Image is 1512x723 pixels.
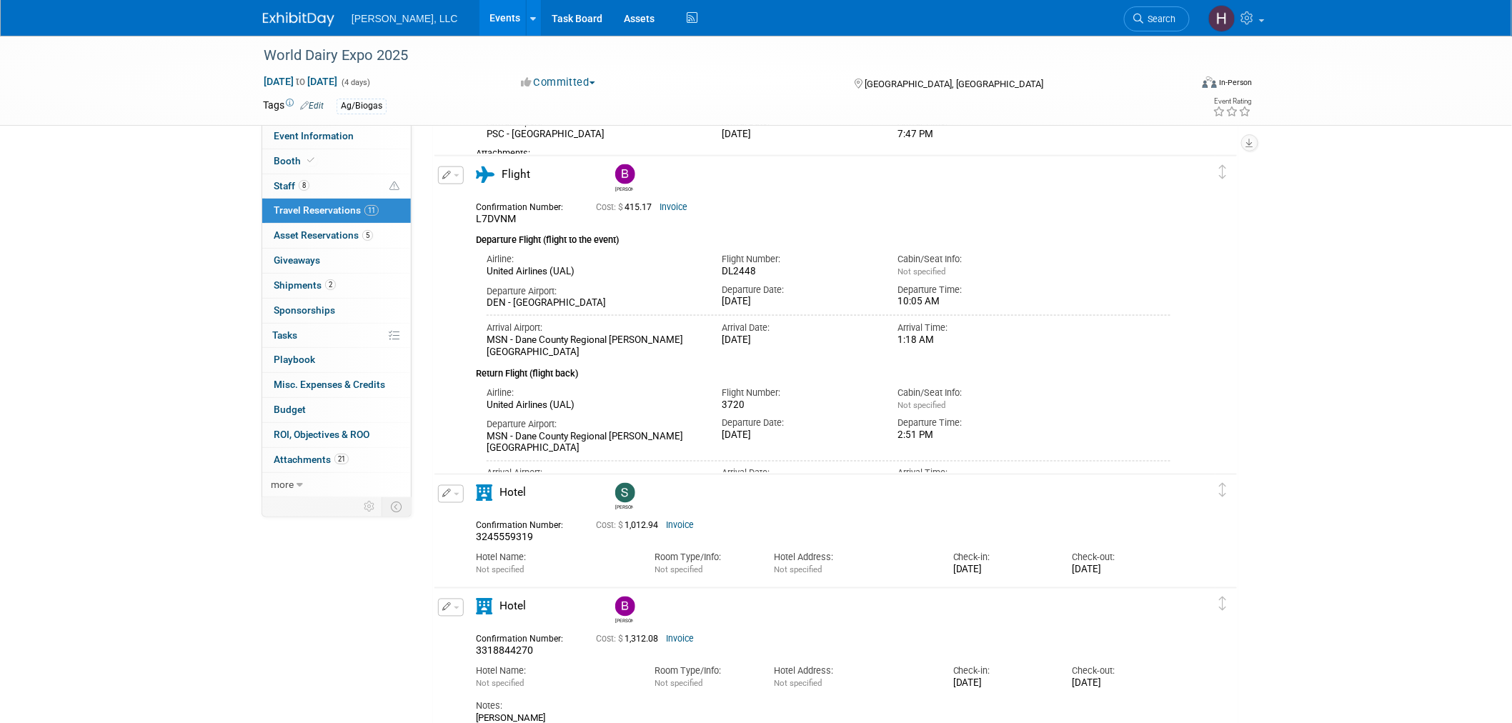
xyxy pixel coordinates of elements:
[487,266,700,278] div: United Airlines (UAL)
[389,180,399,193] span: Potential Scheduling Conflict -- at least one attendee is tagged in another overlapping event.
[263,12,334,26] img: ExhibitDay
[259,43,1168,69] div: World Dairy Expo 2025
[307,156,314,164] i: Booth reservation complete
[262,423,411,447] a: ROI, Objectives & ROO
[476,665,633,678] div: Hotel Name:
[615,597,635,617] img: Brittany Bergeron
[476,679,524,689] span: Not specified
[722,467,877,480] div: Arrival Date:
[502,168,530,181] span: Flight
[865,79,1043,89] span: [GEOGRAPHIC_DATA], [GEOGRAPHIC_DATA]
[274,454,349,465] span: Attachments
[262,348,411,372] a: Playbook
[722,266,877,278] div: DL2448
[274,354,315,365] span: Playbook
[262,299,411,323] a: Sponsorships
[487,253,700,266] div: Airline:
[476,198,575,213] div: Confirmation Number:
[722,417,877,429] div: Departure Date:
[655,565,702,575] span: Not specified
[262,224,411,248] a: Asset Reservations5
[898,321,1053,334] div: Arrival Time:
[262,274,411,298] a: Shipments2
[666,634,694,644] a: Invoice
[722,387,877,399] div: Flight Number:
[274,279,336,291] span: Shipments
[596,634,664,644] span: 1,312.08
[325,279,336,290] span: 2
[340,78,370,87] span: (4 days)
[262,398,411,422] a: Budget
[476,213,516,224] span: L7DVNM
[655,679,702,689] span: Not specified
[898,129,1053,141] div: 7:47 PM
[476,148,1170,159] div: Attachments:
[722,399,877,412] div: 3720
[898,334,1053,346] div: 1:18 AM
[487,387,700,399] div: Airline:
[953,678,1051,690] div: [DATE]
[274,304,335,316] span: Sponsorships
[334,454,349,464] span: 21
[953,564,1051,577] div: [DATE]
[612,164,637,192] div: Brittany Bergeron
[898,387,1053,399] div: Cabin/Seat Info:
[1220,484,1227,498] i: Click and drag to move item
[262,149,411,174] a: Booth
[262,174,411,199] a: Staff8
[357,497,382,516] td: Personalize Event Tab Strip
[274,429,369,440] span: ROI, Objectives & ROO
[1073,678,1170,690] div: [DATE]
[898,467,1053,480] div: Arrival Time:
[476,166,494,183] i: Flight
[722,321,877,334] div: Arrival Date:
[774,679,822,689] span: Not specified
[953,665,1051,678] div: Check-in:
[476,359,1170,381] div: Return Flight (flight back)
[660,202,687,212] a: Invoice
[596,521,625,531] span: Cost: $
[898,253,1053,266] div: Cabin/Seat Info:
[722,253,877,266] div: Flight Number:
[487,467,700,480] div: Arrival Airport:
[596,521,664,531] span: 1,012.94
[1143,14,1176,24] span: Search
[722,334,877,346] div: [DATE]
[666,521,694,531] a: Invoice
[499,487,526,499] span: Hotel
[722,296,877,308] div: [DATE]
[476,517,575,532] div: Confirmation Number:
[272,329,297,341] span: Tasks
[352,13,458,24] span: [PERSON_NAME], LLC
[774,665,931,678] div: Hotel Address:
[1220,597,1227,612] i: Click and drag to move item
[615,483,635,503] img: Sam Skaife
[294,76,307,87] span: to
[516,75,601,90] button: Committed
[898,284,1053,296] div: Departure Time:
[274,229,373,241] span: Asset Reservations
[337,99,387,114] div: Ag/Biogas
[596,634,625,644] span: Cost: $
[274,204,379,216] span: Travel Reservations
[263,75,338,88] span: [DATE] [DATE]
[476,700,1170,713] div: Notes:
[898,296,1053,308] div: 10:05 AM
[476,226,1170,247] div: Departure Flight (flight to the event)
[487,418,700,431] div: Departure Airport:
[487,297,700,309] div: DEN - [GEOGRAPHIC_DATA]
[299,180,309,191] span: 8
[262,448,411,472] a: Attachments21
[274,180,309,191] span: Staff
[774,565,822,575] span: Not specified
[476,532,533,543] span: 3245559319
[262,124,411,149] a: Event Information
[596,202,625,212] span: Cost: $
[898,417,1053,429] div: Departure Time:
[487,334,700,359] div: MSN - Dane County Regional [PERSON_NAME][GEOGRAPHIC_DATA]
[774,552,931,564] div: Hotel Address:
[898,266,946,276] span: Not specified
[487,129,700,141] div: PSC - [GEOGRAPHIC_DATA]
[615,184,633,192] div: Brittany Bergeron
[722,429,877,442] div: [DATE]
